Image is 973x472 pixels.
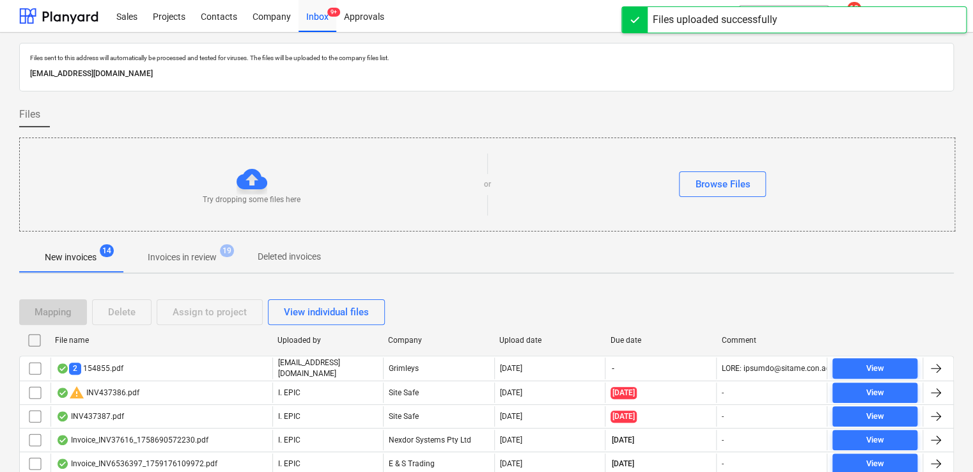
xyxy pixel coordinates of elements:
div: OCR finished [56,459,69,469]
div: OCR finished [56,435,69,445]
div: - [722,459,724,468]
button: View individual files [268,299,385,325]
p: Try dropping some files here [203,194,300,205]
div: [DATE] [500,364,522,373]
div: Invoice_INV37616_1758690572230.pdf [56,435,208,445]
span: [DATE] [611,387,637,399]
div: - [722,388,724,397]
div: Site Safe [383,382,494,403]
p: New invoices [45,251,97,264]
span: warning [69,385,84,400]
p: [EMAIL_ADDRESS][DOMAIN_NAME] [278,358,378,379]
div: Invoice_INV6536397_1759176109972.pdf [56,459,217,469]
p: Deleted invoices [258,250,321,264]
div: Comment [721,336,822,345]
p: Invoices in review [148,251,217,264]
div: INV437386.pdf [56,385,139,400]
div: Company [388,336,489,345]
p: or [484,179,491,190]
div: Site Safe [383,406,494,427]
button: View [832,358,917,379]
p: I. EPIC [278,435,300,446]
span: Files [19,107,40,122]
p: Files sent to this address will automatically be processed and tested for viruses. The files will... [30,54,943,62]
div: View individual files [284,304,369,320]
div: View [866,409,883,424]
span: 2 [69,363,81,375]
div: Files uploaded successfully [653,12,777,28]
span: 9+ [327,8,340,17]
div: [DATE] [500,459,522,468]
div: View [866,386,883,400]
p: I. EPIC [278,411,300,422]
div: INV437387.pdf [56,411,124,421]
div: Due date [611,336,712,345]
span: [DATE] [611,435,635,446]
span: [DATE] [611,411,637,423]
div: [DATE] [500,388,522,397]
button: Browse Files [679,171,766,197]
div: Try dropping some files hereorBrowse Files [19,138,955,232]
div: OCR finished [56,388,69,398]
div: [DATE] [500,436,522,444]
span: 19 [220,244,234,257]
div: - [722,412,724,421]
div: Grimleys [383,358,494,379]
button: View [832,382,917,403]
div: Nexdor Systems Pty Ltd [383,430,494,450]
div: View [866,361,883,376]
span: 14 [100,244,114,257]
div: OCR finished [56,363,69,374]
button: View [832,430,917,450]
div: Uploaded by [277,336,378,345]
div: 154855.pdf [56,363,123,375]
div: Browse Files [695,176,750,193]
div: View [866,433,883,448]
button: View [832,406,917,427]
div: File name [55,336,267,345]
div: [DATE] [500,412,522,421]
span: - [611,363,616,374]
p: [EMAIL_ADDRESS][DOMAIN_NAME] [30,67,943,81]
div: View [866,457,883,471]
p: I. EPIC [278,459,300,469]
div: - [722,436,724,444]
div: Upload date [499,336,600,345]
div: OCR finished [56,411,69,421]
span: [DATE] [611,459,635,469]
p: I. EPIC [278,388,300,398]
iframe: Chat Widget [909,411,973,472]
